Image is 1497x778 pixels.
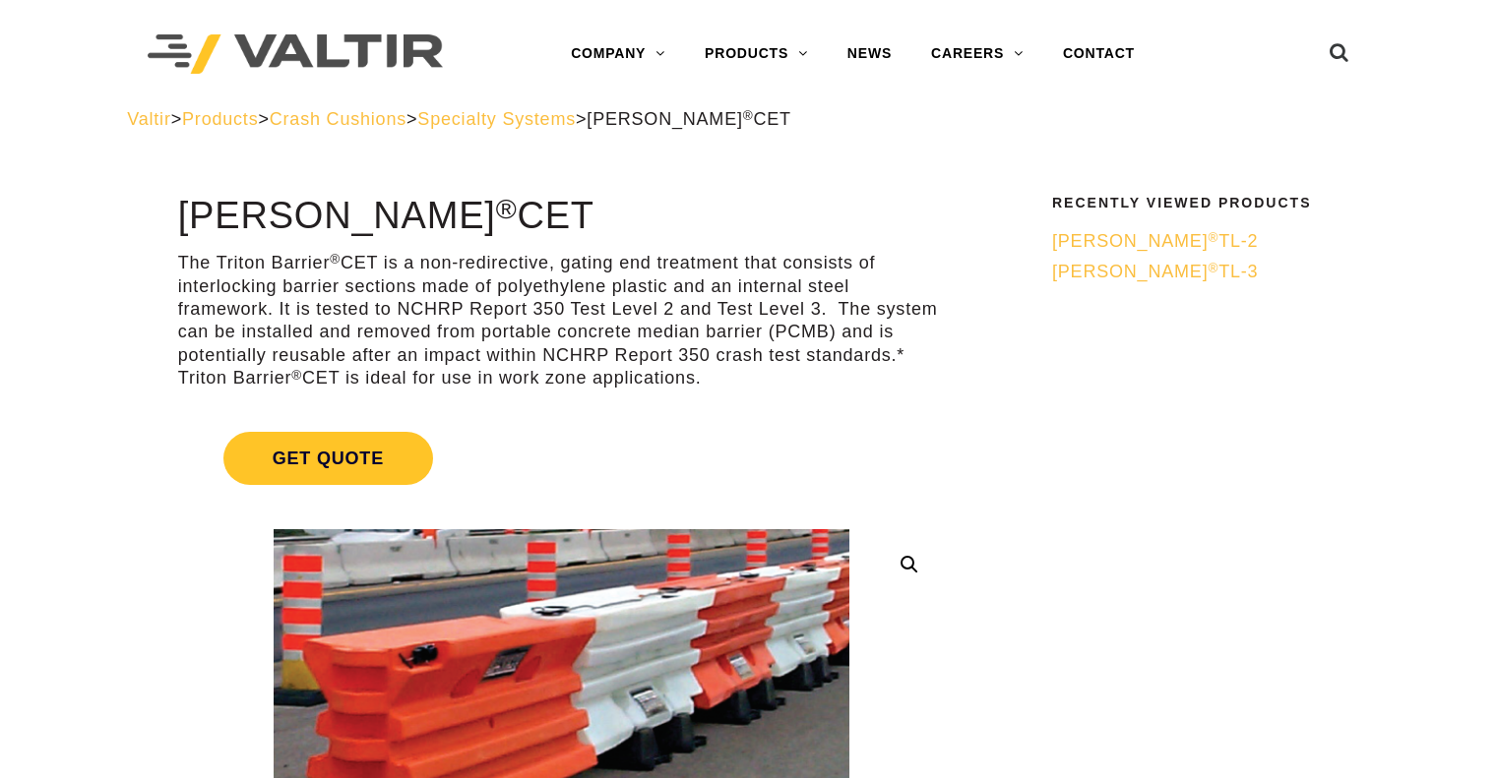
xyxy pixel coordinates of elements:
sup: ® [743,108,754,123]
a: NEWS [828,34,911,74]
a: CAREERS [911,34,1043,74]
a: Valtir [127,109,170,129]
sup: ® [1208,230,1218,245]
a: Get Quote [178,408,945,509]
span: [PERSON_NAME] CET [587,109,791,129]
span: Get Quote [223,432,433,485]
span: [PERSON_NAME] TL-3 [1052,262,1258,281]
a: Specialty Systems [417,109,576,129]
p: The Triton Barrier CET is a non-redirective, gating end treatment that consists of interlocking b... [178,252,945,389]
h1: [PERSON_NAME] CET [178,196,945,237]
a: [PERSON_NAME]®TL-3 [1052,261,1357,283]
a: COMPANY [551,34,685,74]
div: > > > > [127,108,1370,131]
a: [PERSON_NAME]®TL-2 [1052,230,1357,253]
sup: ® [1208,261,1218,275]
a: Crash Cushions [270,109,406,129]
span: [PERSON_NAME] TL-2 [1052,231,1258,251]
h2: Recently Viewed Products [1052,196,1357,210]
a: Products [182,109,258,129]
a: PRODUCTS [685,34,828,74]
a: CONTACT [1043,34,1154,74]
sup: ® [496,193,518,224]
sup: ® [291,368,302,383]
img: Valtir [148,34,443,75]
sup: ® [330,252,341,267]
